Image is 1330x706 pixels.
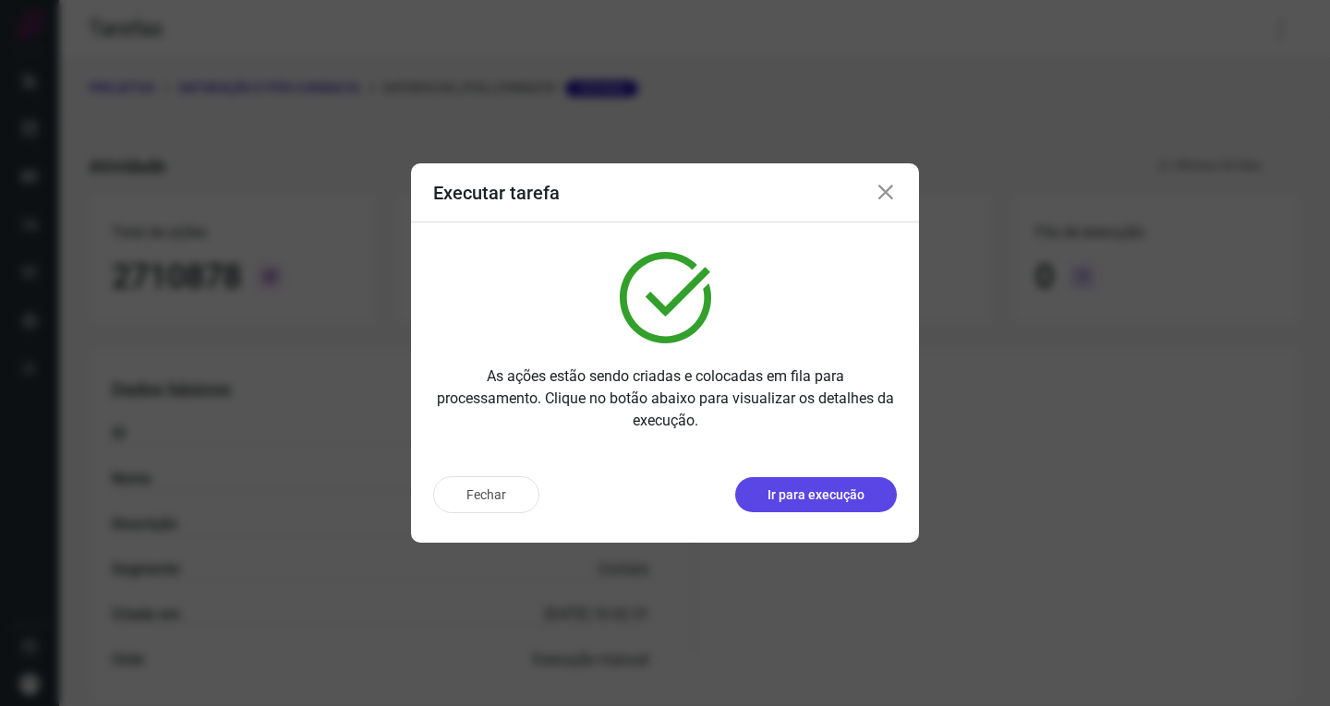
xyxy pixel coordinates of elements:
[620,252,711,343] img: verified.svg
[433,182,560,204] h3: Executar tarefa
[433,365,897,432] p: As ações estão sendo criadas e colocadas em fila para processamento. Clique no botão abaixo para ...
[735,477,897,512] button: Ir para execução
[768,485,864,505] p: Ir para execução
[433,476,539,513] button: Fechar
